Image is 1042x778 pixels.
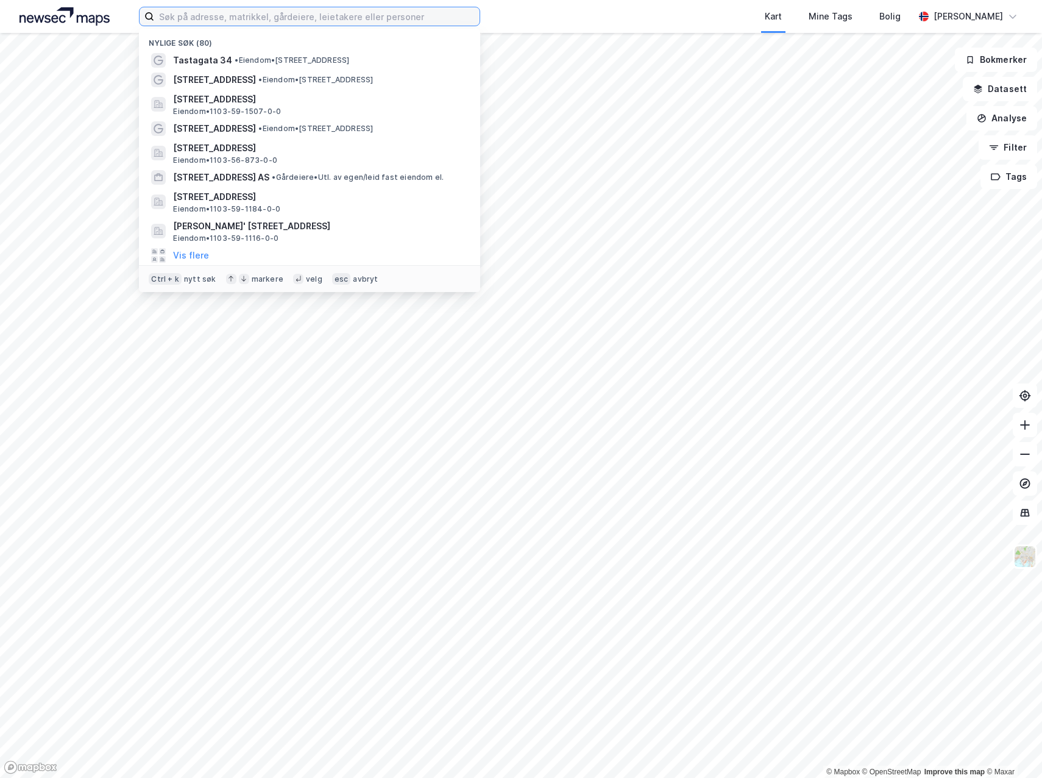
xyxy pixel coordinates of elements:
span: Eiendom • 1103-59-1184-0-0 [173,204,280,214]
span: Eiendom • [STREET_ADDRESS] [235,55,349,65]
button: Vis flere [173,248,209,263]
button: Bokmerker [955,48,1037,72]
span: [STREET_ADDRESS] [173,73,256,87]
div: [PERSON_NAME] [934,9,1003,24]
a: Mapbox [826,768,860,776]
a: Mapbox homepage [4,760,57,774]
span: Gårdeiere • Utl. av egen/leid fast eiendom el. [272,173,444,182]
button: Filter [979,135,1037,160]
div: velg [306,274,322,284]
span: [PERSON_NAME]' [STREET_ADDRESS] [173,219,466,234]
span: Eiendom • 1103-59-1507-0-0 [173,107,281,116]
span: Tastagata 34 [173,53,232,68]
span: [STREET_ADDRESS] [173,92,466,107]
span: Eiendom • 1103-59-1116-0-0 [173,234,278,243]
img: logo.a4113a55bc3d86da70a041830d287a7e.svg [19,7,110,26]
a: Improve this map [924,768,985,776]
div: Bolig [879,9,901,24]
span: Eiendom • [STREET_ADDRESS] [258,124,373,134]
span: • [272,173,275,182]
button: Datasett [963,77,1037,101]
span: • [235,55,238,65]
button: Analyse [966,106,1037,130]
iframe: Chat Widget [981,719,1042,778]
div: avbryt [353,274,378,284]
span: [STREET_ADDRESS] [173,121,256,136]
span: Eiendom • 1103-56-873-0-0 [173,155,277,165]
div: Mine Tags [809,9,852,24]
div: Ctrl + k [149,273,182,285]
div: nytt søk [184,274,216,284]
div: esc [332,273,351,285]
span: • [258,124,262,133]
div: markere [252,274,283,284]
span: [STREET_ADDRESS] [173,190,466,204]
div: Nylige søk (80) [139,29,480,51]
span: Eiendom • [STREET_ADDRESS] [258,75,373,85]
span: [STREET_ADDRESS] AS [173,170,269,185]
img: Z [1013,545,1037,568]
a: OpenStreetMap [862,768,921,776]
input: Søk på adresse, matrikkel, gårdeiere, leietakere eller personer [154,7,480,26]
span: • [258,75,262,84]
span: [STREET_ADDRESS] [173,141,466,155]
button: Tags [980,165,1037,189]
div: Kart [765,9,782,24]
